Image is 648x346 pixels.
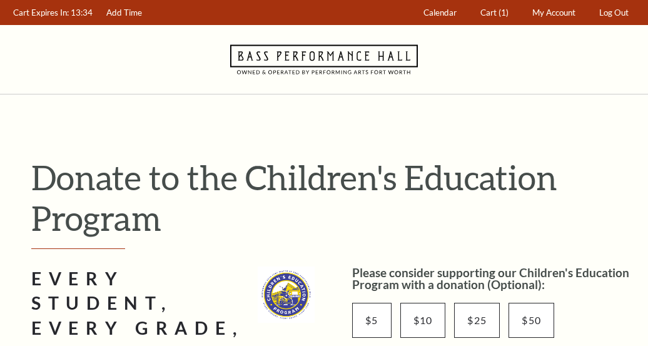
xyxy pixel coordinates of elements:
[352,265,629,292] label: Please consider supporting our Children's Education Program with a donation (Optional):
[258,267,315,323] img: cep_logo_2022_standard_335x335.jpg
[31,157,635,238] h1: Donate to the Children's Education Program
[418,1,463,25] a: Calendar
[423,8,457,18] span: Calendar
[527,1,582,25] a: My Account
[509,303,554,338] input: $50
[352,303,392,338] input: $5
[400,303,446,338] input: $10
[475,1,515,25] a: Cart (1)
[532,8,575,18] span: My Account
[13,8,69,18] span: Cart Expires In:
[101,1,148,25] a: Add Time
[499,8,509,18] span: (1)
[454,303,500,338] input: $25
[594,1,635,25] a: Log Out
[71,8,93,18] span: 13:34
[480,8,497,18] span: Cart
